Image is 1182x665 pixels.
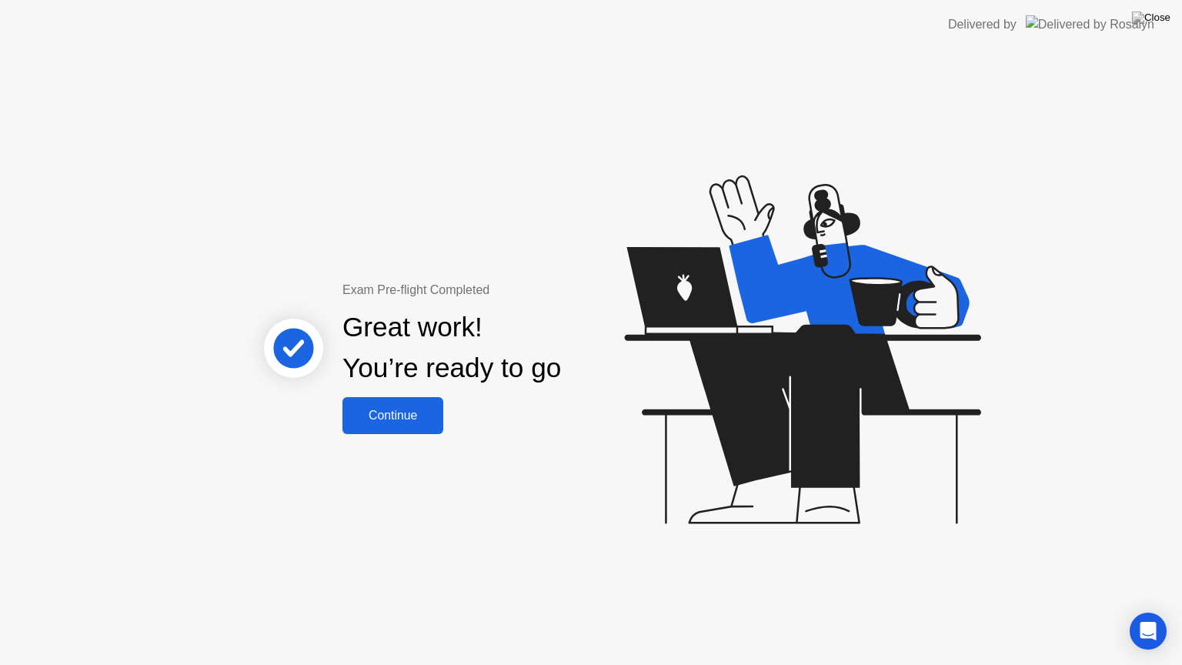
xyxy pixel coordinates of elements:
[342,307,561,389] div: Great work! You’re ready to go
[948,15,1017,34] div: Delivered by
[1132,12,1170,24] img: Close
[342,281,660,299] div: Exam Pre-flight Completed
[347,409,439,423] div: Continue
[1130,613,1167,650] div: Open Intercom Messenger
[1026,15,1154,33] img: Delivered by Rosalyn
[342,397,443,434] button: Continue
